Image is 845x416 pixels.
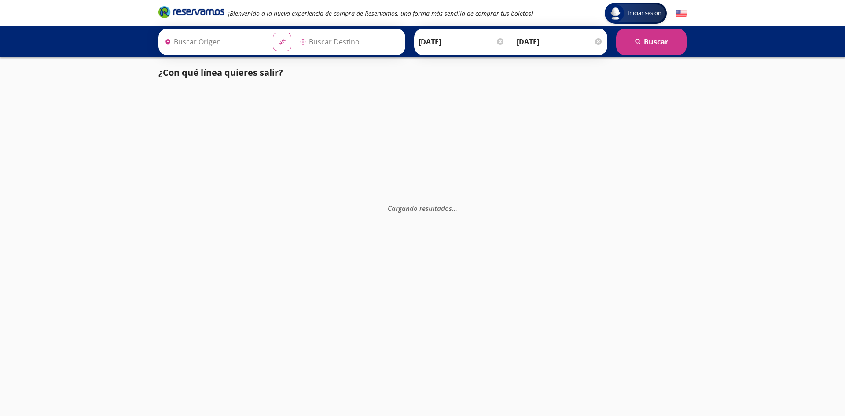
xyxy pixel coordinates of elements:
input: Opcional [517,31,603,53]
a: Brand Logo [158,5,224,21]
input: Buscar Destino [296,31,401,53]
i: Brand Logo [158,5,224,18]
em: ¡Bienvenido a la nueva experiencia de compra de Reservamos, una forma más sencilla de comprar tus... [228,9,533,18]
span: . [454,203,456,212]
input: Elegir Fecha [419,31,505,53]
em: Cargando resultados [388,203,457,212]
span: . [452,203,454,212]
button: Buscar [616,29,687,55]
input: Buscar Origen [161,31,266,53]
span: . [456,203,457,212]
button: English [676,8,687,19]
p: ¿Con qué línea quieres salir? [158,66,283,79]
span: Iniciar sesión [624,9,665,18]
